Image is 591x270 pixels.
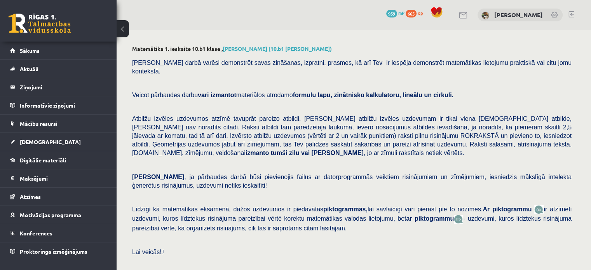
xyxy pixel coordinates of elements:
[10,60,107,78] a: Aktuāli
[20,248,87,255] span: Proktoringa izmēģinājums
[132,215,572,231] span: - uzdevumi, kuros līdztekus risinājuma pareizībai vērtē, kā organizēts risinājums, cik tas ir sap...
[10,206,107,224] a: Motivācijas programma
[20,138,81,145] span: [DEMOGRAPHIC_DATA]
[406,215,454,222] b: ar piktogrammu
[10,96,107,114] a: Informatīvie ziņojumi
[223,45,332,52] a: [PERSON_NAME] (10.b1 [PERSON_NAME])
[20,193,41,200] span: Atzīmes
[386,10,404,16] a: 959 mP
[293,92,453,98] b: formulu lapu, zinātnisko kalkulatoru, lineālu un cirkuli.
[10,78,107,96] a: Ziņojumi
[386,10,397,17] span: 959
[454,215,463,224] img: wKvN42sLe3LLwAAAABJRU5ErkJggg==
[20,78,107,96] legend: Ziņojumi
[132,92,453,98] span: Veicot pārbaudes darbu materiālos atrodamo
[20,157,66,164] span: Digitālie materiāli
[20,47,40,54] span: Sākums
[132,45,575,52] h2: Matemātika 1. ieskaite 10.b1 klase ,
[10,42,107,59] a: Sākums
[246,150,269,156] b: izmanto
[481,12,489,19] img: Darja Degtjarjova
[398,10,404,16] span: mP
[10,169,107,187] a: Maksājumi
[132,249,162,255] span: Lai veicās!
[10,242,107,260] a: Proktoringa izmēģinājums
[132,115,572,156] span: Atbilžu izvēles uzdevumos atzīmē tavuprāt pareizo atbildi. [PERSON_NAME] atbilžu izvēles uzdevuma...
[20,169,107,187] legend: Maksājumi
[406,10,427,16] a: 665 xp
[132,174,572,189] span: , ja pārbaudes darbā būsi pievienojis failus ar datorprogrammās veiktiem risinājumiem un zīmējumi...
[406,10,417,17] span: 665
[132,59,572,75] span: [PERSON_NAME] darbā varēsi demonstrēt savas zināšanas, izpratni, prasmes, kā arī Tev ir iespēja d...
[271,150,364,156] b: tumši zilu vai [PERSON_NAME]
[10,133,107,151] a: [DEMOGRAPHIC_DATA]
[132,174,184,180] span: [PERSON_NAME]
[132,206,534,213] span: Līdzīgi kā matemātikas eksāmenā, dažos uzdevumos ir piedāvātas lai savlaicīgi vari pierast pie to...
[534,205,544,214] img: JfuEzvunn4EvwAAAAASUVORK5CYII=
[162,249,164,255] span: J
[20,120,58,127] span: Mācību resursi
[20,96,107,114] legend: Informatīvie ziņojumi
[9,14,71,33] a: Rīgas 1. Tālmācības vidusskola
[483,206,532,213] b: Ar piktogrammu
[198,92,236,98] b: vari izmantot
[20,65,38,72] span: Aktuāli
[10,115,107,132] a: Mācību resursi
[20,230,52,237] span: Konferences
[10,151,107,169] a: Digitālie materiāli
[418,10,423,16] span: xp
[20,211,81,218] span: Motivācijas programma
[10,188,107,206] a: Atzīmes
[494,11,543,19] a: [PERSON_NAME]
[10,224,107,242] a: Konferences
[323,206,368,213] b: piktogrammas,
